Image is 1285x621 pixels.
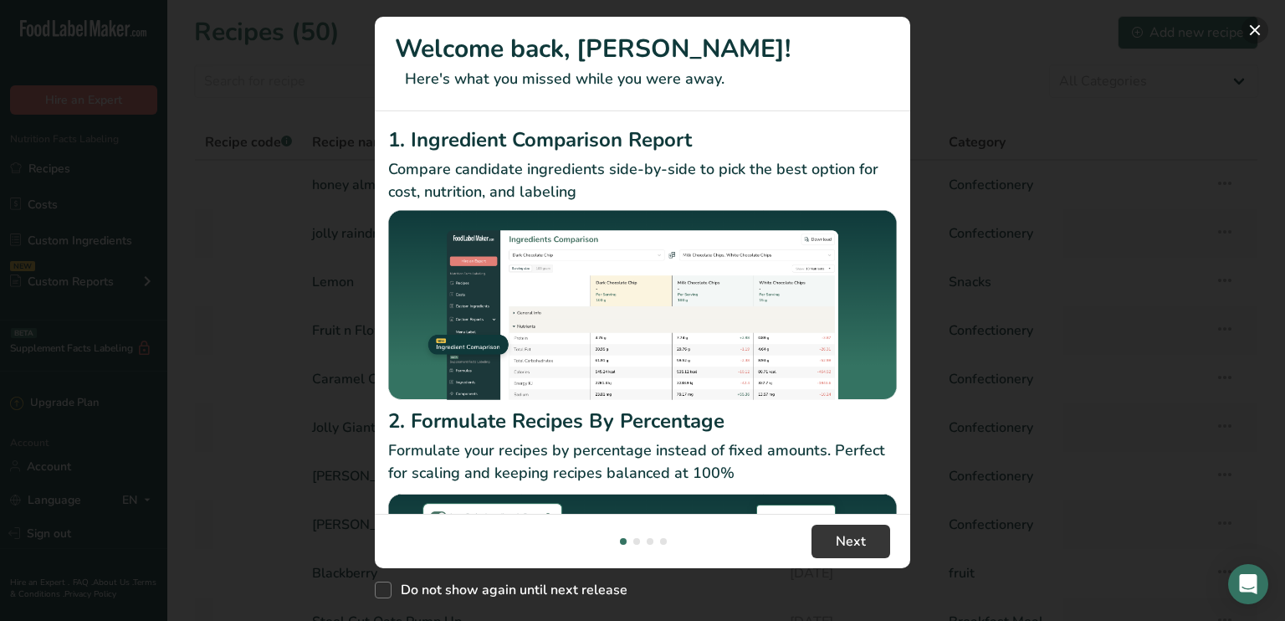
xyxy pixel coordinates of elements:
p: Formulate your recipes by percentage instead of fixed amounts. Perfect for scaling and keeping re... [388,439,897,485]
span: Next [836,531,866,552]
p: Here's what you missed while you were away. [395,68,890,90]
div: Open Intercom Messenger [1228,564,1268,604]
p: Compare candidate ingredients side-by-side to pick the best option for cost, nutrition, and labeling [388,158,897,203]
img: Ingredient Comparison Report [388,210,897,400]
span: Do not show again until next release [392,582,627,598]
h2: 1. Ingredient Comparison Report [388,125,897,155]
h1: Welcome back, [PERSON_NAME]! [395,30,890,68]
button: Next [811,525,890,558]
h2: 2. Formulate Recipes By Percentage [388,406,897,436]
